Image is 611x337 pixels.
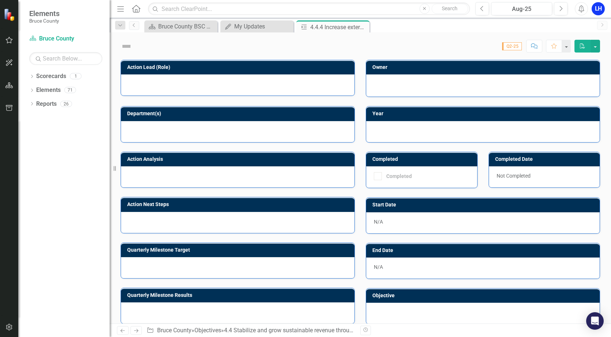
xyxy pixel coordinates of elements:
[372,156,474,162] h3: Completed
[372,293,596,298] h3: Objective
[64,87,76,93] div: 71
[234,22,292,31] div: My Updates
[366,212,600,233] div: N/A
[70,73,81,80] div: 1
[127,156,351,162] h3: Action Analysis
[442,5,458,11] span: Search
[121,40,132,52] img: Not Defined
[127,247,351,253] h3: Quarterly Milestone Target
[494,5,550,13] div: Aug-25
[147,326,355,335] div: » » »
[146,22,216,31] a: Bruce County BSC Welcome Page
[36,100,57,108] a: Reports
[222,22,292,31] a: My Updates
[502,42,522,50] span: Q2-25
[127,202,351,207] h3: Action Next Steps
[489,166,600,187] div: Not Completed
[4,8,16,21] img: ClearPoint Strategy
[157,327,191,334] a: Bruce County
[495,156,596,162] h3: Completed Date
[29,52,102,65] input: Search Below...
[127,65,351,70] h3: Action Lead (Role)
[372,202,596,208] h3: Start Date
[29,9,60,18] span: Elements
[366,257,600,279] div: N/A
[36,72,66,81] a: Scorecards
[29,35,102,43] a: Bruce County
[432,4,468,14] button: Search
[586,312,604,330] div: Open Intercom Messenger
[148,3,470,15] input: Search ClearPoint...
[592,2,605,15] button: LH
[158,22,216,31] div: Bruce County BSC Welcome Page
[372,248,596,253] h3: End Date
[127,111,351,116] h3: Department(s)
[60,101,72,107] div: 26
[194,327,221,334] a: Objectives
[310,23,368,32] div: 4.4.4 Increase external sources of revenue and reduce reliance on property taxes.
[372,111,596,116] h3: Year
[372,65,596,70] h3: Owner
[36,86,61,94] a: Elements
[491,2,552,15] button: Aug-25
[127,293,351,298] h3: Quarterly Milestone Results
[29,18,60,24] small: Bruce County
